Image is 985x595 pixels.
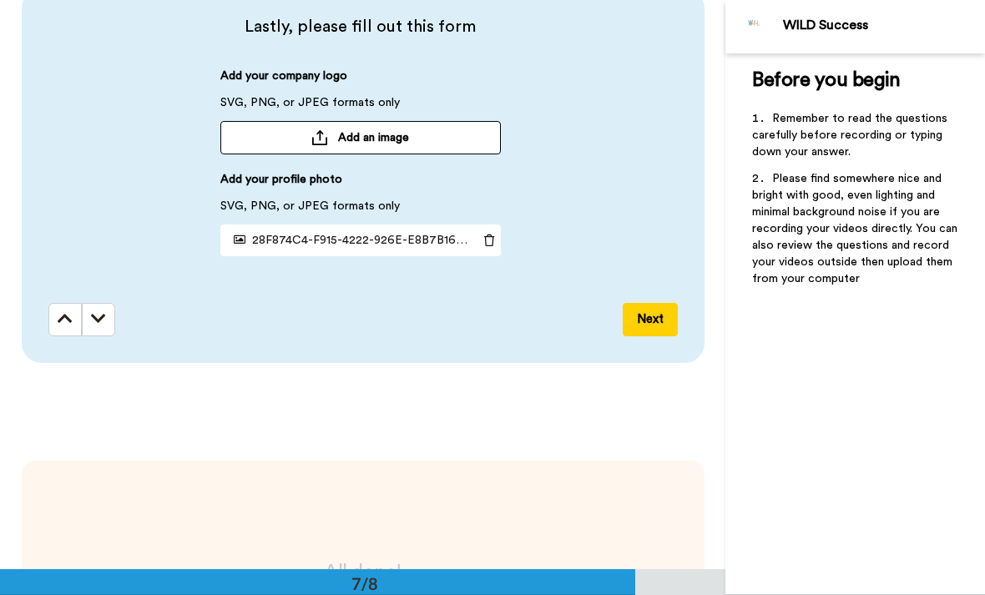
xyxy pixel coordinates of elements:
[752,70,900,90] span: Before you begin
[752,173,961,285] span: Please find somewhere nice and bright with good, even lighting and minimal background noise if yo...
[220,94,400,121] span: SVG, PNG, or JPEG formats only
[735,7,775,47] img: Profile Image
[220,198,400,224] span: SVG, PNG, or JPEG formats only
[48,15,673,38] span: Lastly, please fill out this form
[227,234,514,246] span: 28F874C4-F915-4222-926E-E8B7B16AE231.jpeg
[783,18,984,33] div: WILD Success
[220,68,347,94] span: Add your company logo
[623,303,678,336] button: Next
[338,129,409,146] span: Add an image
[220,171,342,198] span: Add your profile photo
[220,121,501,154] button: Add an image
[325,572,405,595] div: 7/8
[752,113,951,158] span: Remember to read the questions carefully before recording or typing down your answer.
